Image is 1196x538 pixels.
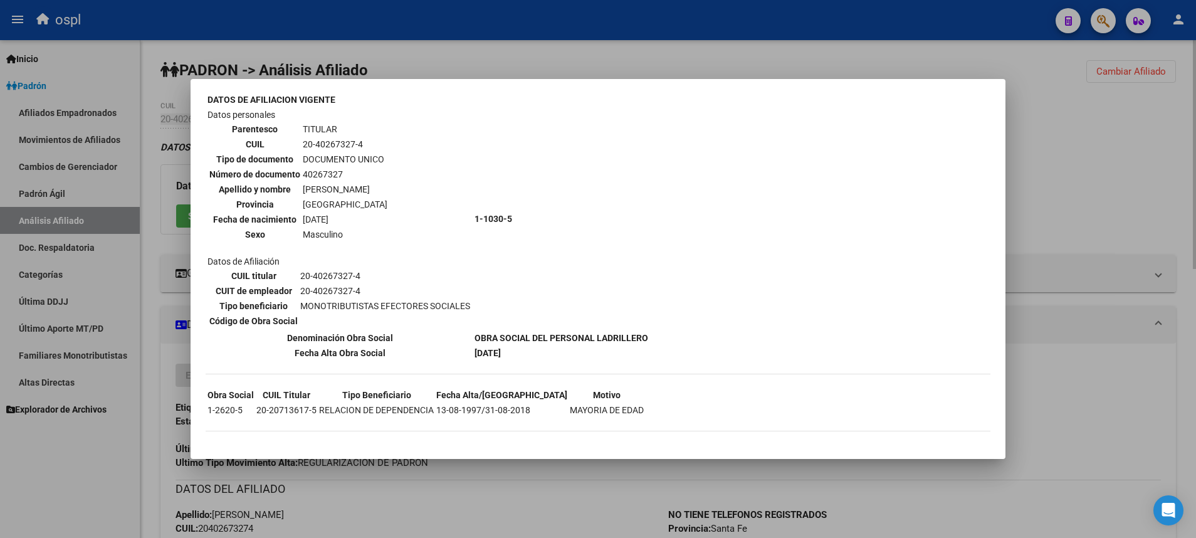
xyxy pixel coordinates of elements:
th: CUIL titular [209,269,298,283]
td: 20-20713617-5 [256,403,317,417]
td: [DATE] [302,213,388,226]
th: Parentesco [209,122,301,136]
th: Motivo [569,388,644,402]
td: TITULAR [302,122,388,136]
b: DATOS DE AFILIACION VIGENTE [207,95,335,105]
td: MAYORIA DE EDAD [569,403,644,417]
th: Número de documento [209,167,301,181]
td: [PERSON_NAME] [302,182,388,196]
th: Fecha Alta/[GEOGRAPHIC_DATA] [436,388,568,402]
td: 1-2620-5 [207,403,254,417]
td: Masculino [302,228,388,241]
td: [GEOGRAPHIC_DATA] [302,198,388,211]
th: CUIL [209,137,301,151]
b: [DATE] [475,348,501,358]
th: Tipo beneficiario [209,299,298,313]
th: Código de Obra Social [209,314,298,328]
td: 40267327 [302,167,388,181]
td: RELACION DE DEPENDENCIA [318,403,434,417]
td: 13-08-1997/31-08-2018 [436,403,568,417]
th: Fecha Alta Obra Social [207,346,473,360]
b: 1-1030-5 [475,214,512,224]
th: Denominación Obra Social [207,331,473,345]
td: Datos personales Datos de Afiliación [207,108,473,330]
td: MONOTRIBUTISTAS EFECTORES SOCIALES [300,299,471,313]
th: Sexo [209,228,301,241]
td: 20-40267327-4 [302,137,388,151]
th: Provincia [209,198,301,211]
th: Apellido y nombre [209,182,301,196]
td: DOCUMENTO UNICO [302,152,388,166]
th: CUIL Titular [256,388,317,402]
th: Tipo de documento [209,152,301,166]
th: Tipo Beneficiario [318,388,434,402]
td: 20-40267327-4 [300,269,471,283]
th: Obra Social [207,388,254,402]
th: Fecha de nacimiento [209,213,301,226]
td: 20-40267327-4 [300,284,471,298]
th: CUIT de empleador [209,284,298,298]
div: Open Intercom Messenger [1153,495,1183,525]
b: OBRA SOCIAL DEL PERSONAL LADRILLERO [475,333,648,343]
